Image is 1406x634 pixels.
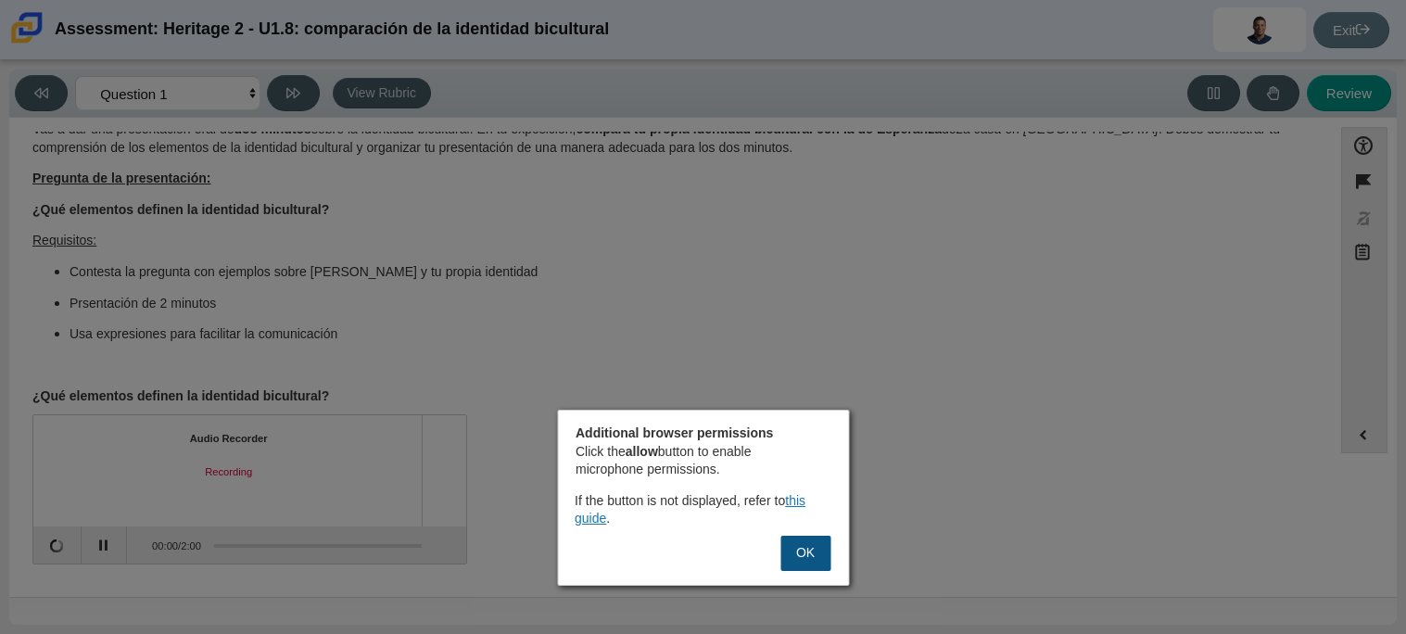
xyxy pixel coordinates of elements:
[575,492,842,528] div: If the button is not displayed, refer to .
[576,443,822,479] p: Click the button to enable microphone permissions.
[780,536,830,571] button: OK
[626,443,658,460] strong: allow
[576,425,773,441] strong: Additional browser permissions
[575,492,805,527] a: this guide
